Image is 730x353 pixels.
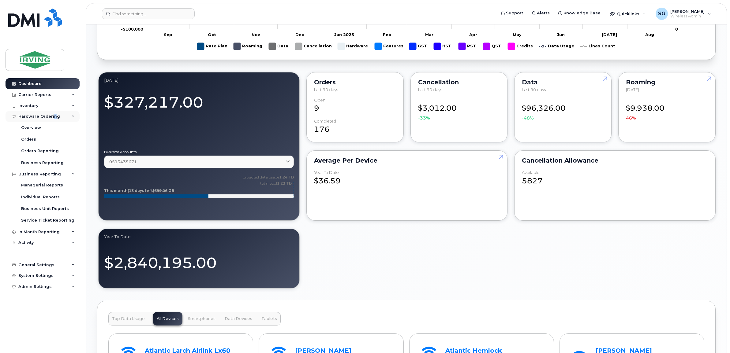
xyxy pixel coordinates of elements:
button: Data Devices [221,312,256,325]
span: -48% [522,115,534,121]
tspan: Dec [296,32,305,37]
g: Rate Plan [197,40,227,52]
div: 5827 [522,170,708,186]
div: Cancellation [418,80,500,85]
label: Business Accounts [104,150,294,154]
div: $3,012.00 [418,98,500,121]
div: Sheryl Galorport [651,8,715,20]
g: PST [459,40,477,52]
tspan: 699.06 GB [154,188,174,193]
g: $0 [121,27,143,31]
text: projected data usage [243,175,294,179]
tspan: Jan 2025 [335,32,354,37]
g: Features [375,40,403,52]
span: Alerts [537,10,550,16]
tspan: Feb [383,32,391,37]
g: HST [434,40,452,52]
div: $2,840,195.00 [104,247,294,273]
span: Data Devices [225,316,252,321]
span: Wireless Admin [670,14,705,19]
tspan: Sep [164,32,173,37]
span: SG [658,10,665,17]
div: Orders [314,80,396,85]
span: Knowledge Base [563,10,601,16]
tspan: Mar [425,32,434,37]
tspan: This month [104,188,128,193]
span: Smartphones [188,316,215,321]
div: completed [314,119,336,123]
span: [DATE] [626,87,639,92]
div: $36.59 [314,170,500,186]
div: Data [522,80,604,85]
div: Open [314,98,325,102]
tspan: Jun [557,32,565,37]
g: Data [269,40,289,52]
span: Last 90 days [418,87,442,92]
button: Top Data Usage [108,312,148,325]
tspan: -$100,000 [121,27,143,31]
span: Quicklinks [617,11,639,16]
div: Year to Date [314,170,339,175]
button: Smartphones [184,312,219,325]
a: Alerts [527,7,554,19]
tspan: Aug [645,32,654,37]
tspan: Nov [252,32,260,37]
div: 176 [314,119,396,135]
text: total pool [260,181,292,186]
div: $96,326.00 [522,98,604,121]
tspan: (13 days left) [128,188,154,193]
div: Quicklinks [605,8,650,20]
g: Lines Count [580,40,615,52]
span: Support [506,10,523,16]
a: Support [496,7,527,19]
div: Cancellation Allowance [522,158,708,163]
tspan: 0 [675,27,678,31]
g: GST [409,40,428,52]
tspan: Oct [208,32,216,37]
span: 0513435671 [109,159,137,165]
g: Roaming [234,40,263,52]
div: August 2025 [104,78,294,83]
a: 0513435671 [104,156,294,168]
span: Tablets [261,316,277,321]
div: 9 [314,98,396,114]
g: QST [483,40,502,52]
tspan: May [513,32,522,37]
div: Average per Device [314,158,500,163]
g: Legend [197,40,615,52]
tspan: 1.23 TB [277,181,292,186]
span: -33% [418,115,430,121]
div: Year to Date [104,234,294,239]
tspan: 1.24 TB [279,175,294,179]
g: Data Usage [539,40,574,52]
tspan: [DATE] [602,32,617,37]
div: $9,938.00 [626,98,708,121]
div: $327,217.00 [104,90,294,113]
input: Find something... [102,8,195,19]
g: Hardware [338,40,369,52]
button: Tablets [258,312,281,325]
span: 46% [626,115,636,121]
g: Cancellation [295,40,332,52]
div: Roaming [626,80,708,85]
tspan: Apr [469,32,477,37]
div: available [522,170,540,175]
g: Credits [508,40,533,52]
span: Top Data Usage [112,316,145,321]
span: [PERSON_NAME] [670,9,705,14]
span: Last 90 days [522,87,546,92]
span: Last 90 days [314,87,338,92]
a: Knowledge Base [554,7,605,19]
